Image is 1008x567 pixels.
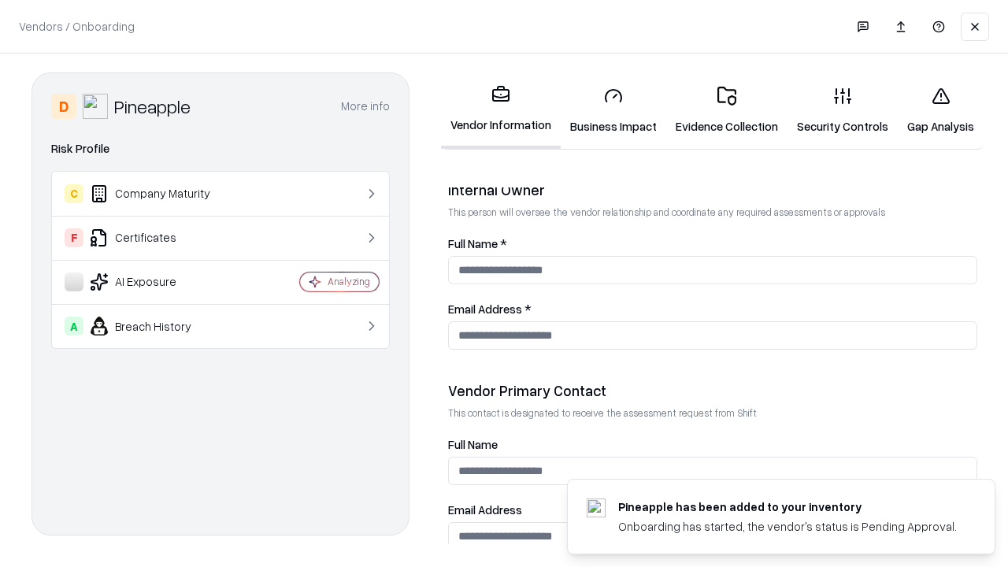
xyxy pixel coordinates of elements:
div: Pineapple [114,94,191,119]
label: Email Address [448,504,977,516]
p: This contact is designated to receive the assessment request from Shift [448,406,977,420]
label: Email Address * [448,303,977,315]
p: This person will oversee the vendor relationship and coordinate any required assessments or appro... [448,206,977,219]
div: Internal Owner [448,180,977,199]
label: Full Name * [448,238,977,250]
a: Vendor Information [441,72,561,149]
a: Business Impact [561,74,666,147]
img: pineappleenergy.com [587,498,606,517]
div: Risk Profile [51,139,390,158]
div: Company Maturity [65,184,253,203]
div: Onboarding has started, the vendor's status is Pending Approval. [618,518,957,535]
div: A [65,317,83,335]
img: Pineapple [83,94,108,119]
label: Full Name [448,439,977,450]
div: Vendor Primary Contact [448,381,977,400]
div: C [65,184,83,203]
div: F [65,228,83,247]
div: Certificates [65,228,253,247]
a: Gap Analysis [898,74,984,147]
a: Evidence Collection [666,74,787,147]
div: D [51,94,76,119]
p: Vendors / Onboarding [19,18,135,35]
div: Pineapple has been added to your inventory [618,498,957,515]
button: More info [341,92,390,120]
div: Breach History [65,317,253,335]
div: AI Exposure [65,272,253,291]
div: Analyzing [328,275,370,288]
a: Security Controls [787,74,898,147]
